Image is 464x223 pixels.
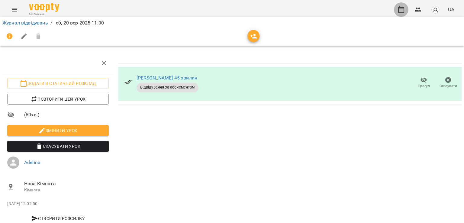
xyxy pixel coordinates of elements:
p: [DATE] 12:02:50 [7,201,109,207]
p: сб, 20 вер 2025 11:00 [55,19,104,27]
a: [PERSON_NAME] 45 хвилин [137,75,197,81]
a: Журнал відвідувань [2,20,48,26]
button: Змінити урок [7,125,109,136]
button: UA [446,4,457,15]
img: avatar_s.png [431,5,440,14]
img: Voopty Logo [29,3,59,12]
span: Нова Кімната [24,180,109,187]
span: UA [448,6,454,13]
button: Повторити цей урок [7,94,109,105]
li: / [50,19,52,27]
a: Adelina [24,160,40,165]
button: Скасувати Урок [7,141,109,152]
button: Прогул [411,74,436,91]
span: ( 60 хв. ) [24,111,109,118]
span: Змінити урок [12,127,104,134]
span: Скасувати Урок [12,143,104,150]
button: Menu [7,2,22,17]
p: Кімната [24,187,109,193]
span: Прогул [418,83,430,89]
nav: breadcrumb [2,19,462,27]
span: Відвідування за абонементом [137,85,198,90]
span: Створити розсилку [10,215,106,222]
button: Скасувати [436,74,460,91]
span: Додати в статичний розклад [12,80,104,87]
span: Скасувати [440,83,457,89]
span: For Business [29,12,59,16]
button: Додати в статичний розклад [7,78,109,89]
span: Повторити цей урок [12,95,104,103]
